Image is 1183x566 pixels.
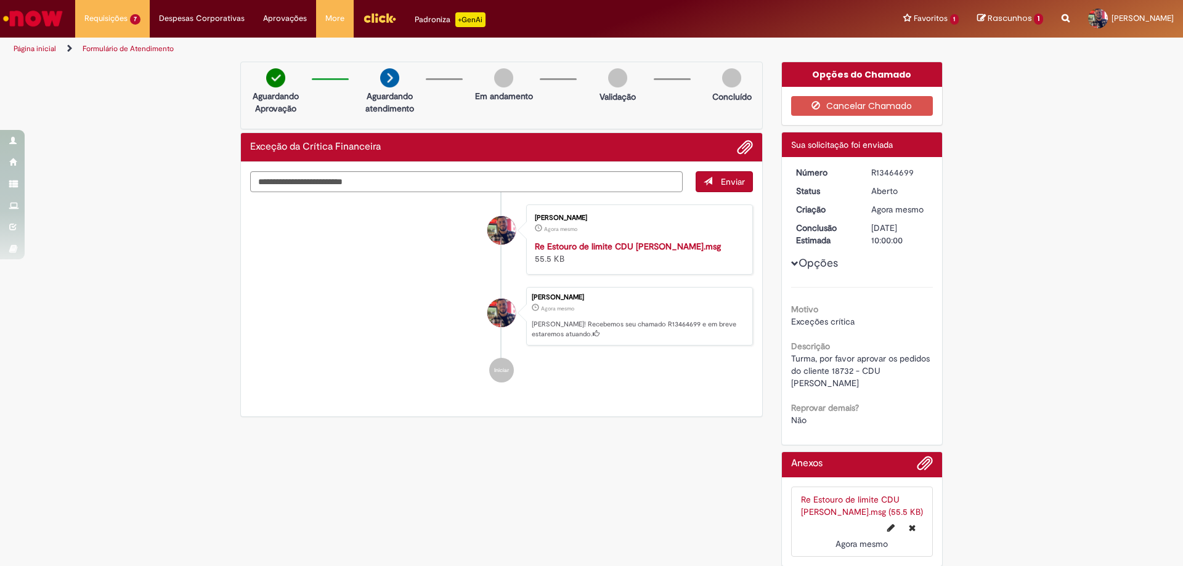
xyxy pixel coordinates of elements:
div: [DATE] 10:00:00 [871,222,929,246]
button: Excluir Re Estouro de limite CDU João Pessoa.msg [901,518,923,538]
ul: Histórico de tíquete [250,192,753,395]
div: Rafael Farias Ribeiro De Oliveira [487,299,516,327]
b: Reprovar demais? [791,402,859,413]
img: arrow-next.png [380,68,399,87]
div: [PERSON_NAME] [535,214,740,222]
span: Agora mesmo [835,538,888,549]
div: Padroniza [415,12,486,27]
h2: Exceção da Crítica Financeira Histórico de tíquete [250,142,381,153]
b: Motivo [791,304,818,315]
a: Re Estouro de limite CDU [PERSON_NAME].msg [535,241,721,252]
a: Página inicial [14,44,56,54]
button: Cancelar Chamado [791,96,933,116]
p: Validação [600,91,636,103]
time: 30/08/2025 09:41:55 [541,305,574,312]
dt: Criação [787,203,863,216]
button: Adicionar anexos [737,139,753,155]
p: Aguardando Aprovação [246,90,306,115]
b: Descrição [791,341,830,352]
span: Não [791,414,807,426]
div: 30/08/2025 09:41:55 [871,203,929,216]
div: Opções do Chamado [782,62,943,87]
span: Exceções crítica [791,316,855,327]
ul: Trilhas de página [9,38,779,60]
h2: Anexos [791,458,823,469]
span: Despesas Corporativas [159,12,245,25]
span: Sua solicitação foi enviada [791,139,893,150]
span: Agora mesmo [871,204,924,215]
img: img-circle-grey.png [722,68,741,87]
button: Editar nome de arquivo Re Estouro de limite CDU João Pessoa.msg [880,518,902,538]
span: Rascunhos [988,12,1032,24]
span: 1 [950,14,959,25]
span: Favoritos [914,12,948,25]
p: +GenAi [455,12,486,27]
time: 30/08/2025 09:41:48 [544,225,577,233]
span: Turma, por favor aprovar os pedidos do cliente 18732 - CDU [PERSON_NAME] [791,353,932,389]
p: [PERSON_NAME]! Recebemos seu chamado R13464699 e em breve estaremos atuando. [532,320,746,339]
a: Re Estouro de limite CDU [PERSON_NAME].msg (55.5 KB) [801,494,923,517]
dt: Número [787,166,863,179]
span: 1 [1034,14,1043,25]
img: ServiceNow [1,6,65,31]
li: Rafael Farias Ribeiro De Oliveira [250,287,753,346]
span: Agora mesmo [544,225,577,233]
div: Aberto [871,185,929,197]
a: Rascunhos [977,13,1043,25]
img: img-circle-grey.png [608,68,627,87]
button: Enviar [696,171,753,192]
button: Adicionar anexos [917,455,933,477]
img: check-circle-green.png [266,68,285,87]
time: 30/08/2025 09:41:55 [871,204,924,215]
span: Aprovações [263,12,307,25]
span: 7 [130,14,140,25]
div: Rafael Farias Ribeiro De Oliveira [487,216,516,245]
textarea: Digite sua mensagem aqui... [250,171,683,192]
p: Aguardando atendimento [360,90,420,115]
div: [PERSON_NAME] [532,294,746,301]
div: 55.5 KB [535,240,740,265]
span: Enviar [721,176,745,187]
span: More [325,12,344,25]
span: Requisições [84,12,128,25]
span: [PERSON_NAME] [1112,13,1174,23]
p: Em andamento [475,90,533,102]
div: R13464699 [871,166,929,179]
time: 30/08/2025 09:41:48 [835,538,888,549]
a: Formulário de Atendimento [83,44,174,54]
span: Agora mesmo [541,305,574,312]
dt: Conclusão Estimada [787,222,863,246]
img: click_logo_yellow_360x200.png [363,9,396,27]
p: Concluído [712,91,752,103]
dt: Status [787,185,863,197]
img: img-circle-grey.png [494,68,513,87]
